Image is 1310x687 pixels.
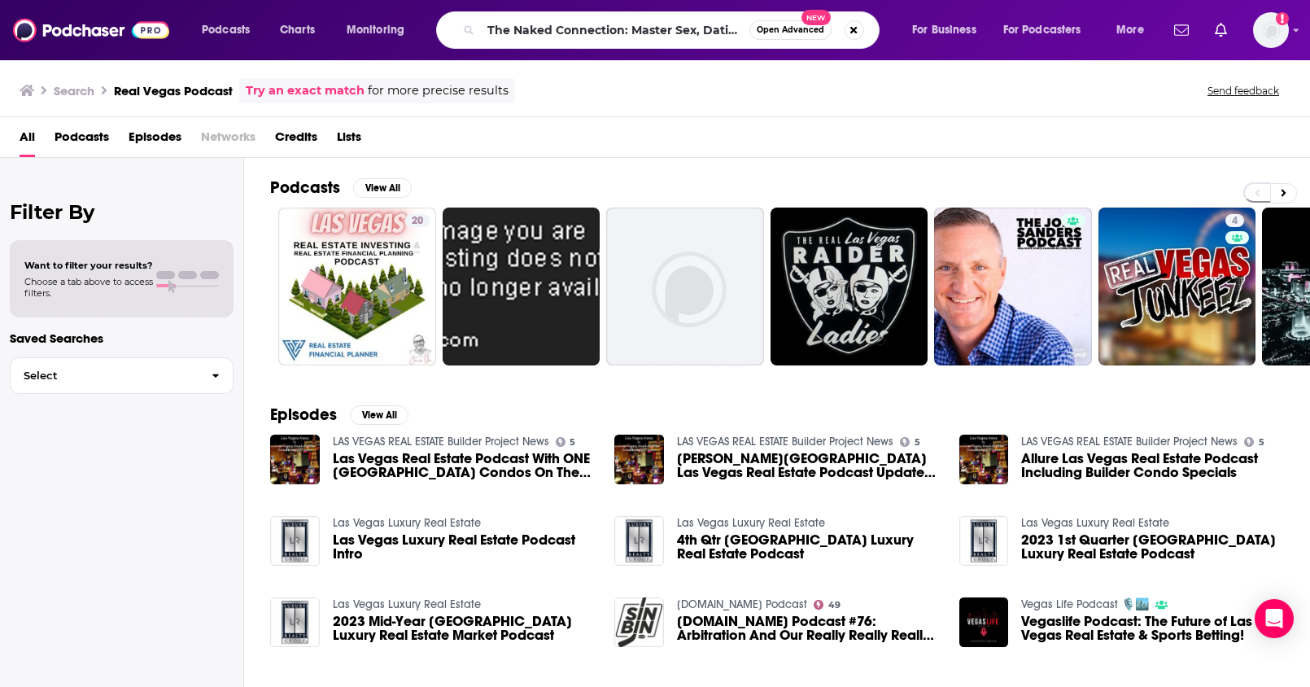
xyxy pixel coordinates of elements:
[677,615,940,642] a: SinBin.vegas Podcast #76: Arbitration And Our Really Really Really Mean Tweet
[24,260,153,271] span: Want to filter your results?
[1276,12,1289,25] svg: Add a profile image
[1021,533,1284,561] a: 2023 1st Quarter Las Vegas Luxury Real Estate Podcast
[959,597,1009,647] img: Vegaslife Podcast: The Future of Las Vegas Real Estate & Sports Betting!
[11,370,199,381] span: Select
[1259,439,1264,446] span: 5
[828,602,841,609] span: 49
[10,357,234,394] button: Select
[333,516,481,530] a: Las Vegas Luxury Real Estate
[333,615,596,642] a: 2023 Mid-Year Las Vegas Luxury Real Estate Market Podcast
[1253,12,1289,48] button: Show profile menu
[1098,208,1256,365] a: 4
[614,516,664,566] img: 4th Qtr Las Vegas Luxury Real Estate Podcast
[556,437,576,447] a: 5
[333,452,596,479] a: Las Vegas Real Estate Podcast With ONE Las Vegas Condos On The Strip
[1021,435,1238,449] a: LAS VEGAS REAL ESTATE Builder Project News
[1021,452,1284,479] a: Allure Las Vegas Real Estate Podcast Including Builder Condo Specials
[270,405,408,425] a: EpisodesView All
[278,208,436,365] a: 20
[1232,213,1238,230] span: 4
[677,615,940,642] span: [DOMAIN_NAME] Podcast #76: Arbitration And Our Really Really Really Mean Tweet
[1244,437,1264,447] a: 5
[333,435,549,449] a: LAS VEGAS REAL ESTATE Builder Project News
[129,124,181,157] a: Episodes
[333,615,596,642] span: 2023 Mid-Year [GEOGRAPHIC_DATA] Luxury Real Estate Market Podcast
[801,10,831,25] span: New
[337,124,361,157] a: Lists
[912,19,976,42] span: For Business
[190,17,271,43] button: open menu
[270,177,412,198] a: PodcastsView All
[10,200,234,224] h2: Filter By
[677,533,940,561] a: 4th Qtr Las Vegas Luxury Real Estate Podcast
[270,597,320,647] img: 2023 Mid-Year Las Vegas Luxury Real Estate Market Podcast
[614,597,664,647] img: SinBin.vegas Podcast #76: Arbitration And Our Really Really Really Mean Tweet
[368,81,509,100] span: for more precise results
[269,17,325,43] a: Charts
[1021,615,1284,642] a: Vegaslife Podcast: The Future of Las Vegas Real Estate & Sports Betting!
[1253,12,1289,48] span: Logged in as kochristina
[24,276,153,299] span: Choose a tab above to access filters.
[350,405,408,425] button: View All
[481,17,749,43] input: Search podcasts, credits, & more...
[1225,214,1244,227] a: 4
[677,435,893,449] a: LAS VEGAS REAL ESTATE Builder Project News
[333,533,596,561] a: Las Vegas Luxury Real Estate Podcast Intro
[405,214,430,227] a: 20
[13,15,169,46] img: Podchaser - Follow, Share and Rate Podcasts
[1208,16,1234,44] a: Show notifications dropdown
[114,83,233,98] h3: Real Vegas Podcast
[677,533,940,561] span: 4th Qtr [GEOGRAPHIC_DATA] Luxury Real Estate Podcast
[1253,12,1289,48] img: User Profile
[275,124,317,157] a: Credits
[570,439,575,446] span: 5
[901,17,997,43] button: open menu
[353,178,412,198] button: View All
[1116,19,1144,42] span: More
[270,516,320,566] a: Las Vegas Luxury Real Estate Podcast Intro
[677,516,825,530] a: Las Vegas Luxury Real Estate
[1105,17,1164,43] button: open menu
[270,435,320,484] img: Las Vegas Real Estate Podcast With ONE Las Vegas Condos On The Strip
[270,177,340,198] h2: Podcasts
[900,437,920,447] a: 5
[412,213,423,230] span: 20
[814,600,841,610] a: 49
[993,17,1105,43] button: open menu
[959,516,1009,566] img: 2023 1st Quarter Las Vegas Luxury Real Estate Podcast
[246,81,365,100] a: Try an exact match
[1203,84,1284,98] button: Send feedback
[1168,16,1195,44] a: Show notifications dropdown
[1021,516,1169,530] a: Las Vegas Luxury Real Estate
[202,19,250,42] span: Podcasts
[201,124,255,157] span: Networks
[749,20,832,40] button: Open AdvancedNew
[20,124,35,157] a: All
[55,124,109,157] a: Podcasts
[677,452,940,479] span: [PERSON_NAME][GEOGRAPHIC_DATA] Las Vegas Real Estate Podcast Update On Progress
[452,11,895,49] div: Search podcasts, credits, & more...
[614,435,664,484] img: Sullivan Square Las Vegas Real Estate Podcast Update On Progress
[10,330,234,346] p: Saved Searches
[1021,597,1149,611] a: Vegas Life Podcast 🎙️🏙️
[915,439,920,446] span: 5
[280,19,315,42] span: Charts
[959,435,1009,484] img: Allure Las Vegas Real Estate Podcast Including Builder Condo Specials
[1255,599,1294,638] div: Open Intercom Messenger
[677,452,940,479] a: Sullivan Square Las Vegas Real Estate Podcast Update On Progress
[1003,19,1081,42] span: For Podcasters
